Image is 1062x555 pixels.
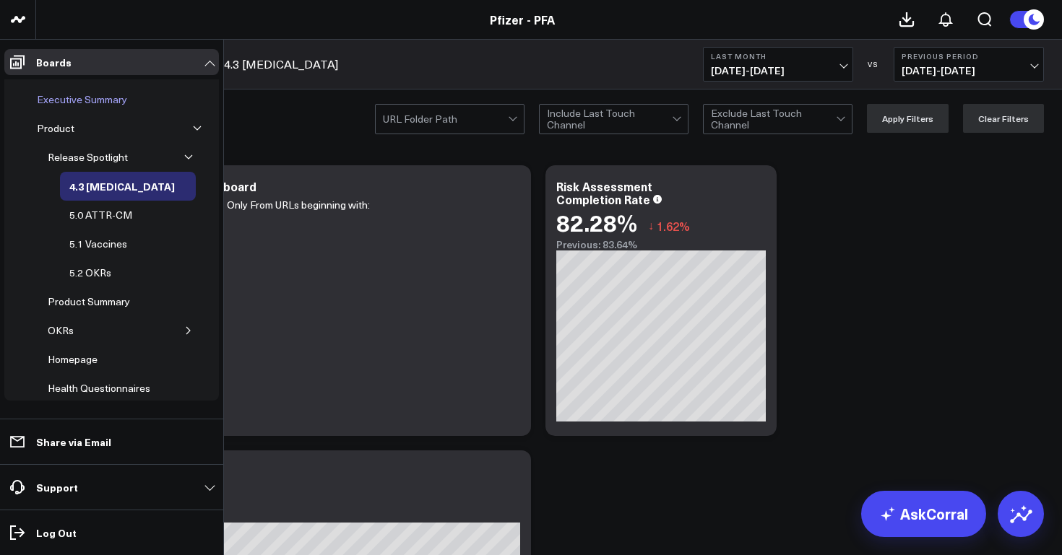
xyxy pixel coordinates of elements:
a: 4.3 [MEDICAL_DATA] [60,172,184,201]
a: Product Summary [38,287,139,316]
div: Release Spotlight [44,149,131,166]
a: OKRs [38,316,83,345]
div: VS [860,60,886,69]
a: 5.2 OKRs [60,258,121,287]
div: 5.0 ATTR-CM [66,206,136,224]
div: Product Summary [44,293,134,310]
p: Log Out [36,527,77,538]
div: Product [33,120,78,137]
span: [DATE] - [DATE] [902,65,1036,77]
a: Release Spotlight [38,143,137,172]
span: [DATE] - [DATE] [711,65,845,77]
button: Apply Filters [867,104,949,133]
span: ↓ [648,217,654,235]
div: 5.1 Vaccines [66,235,131,253]
button: Clear Filters [963,104,1044,133]
a: Health Questionnaires [38,374,160,403]
p: All Data on This Dashboard Comes Only From URLs beginning with: [65,196,509,214]
span: 1.62% [657,218,690,234]
div: Risk Assessment Completion Rate [556,178,652,207]
a: Homepage [38,345,107,374]
a: 5.0 ATTR-CM [60,201,142,230]
button: Last Month[DATE]-[DATE] [703,47,853,82]
div: Homepage [44,351,101,368]
p: Share via Email [36,436,111,447]
div: Previous: 83.64% [556,239,766,250]
a: AskCorral [861,491,986,537]
a: Executive Summary [27,85,137,114]
div: 82.28% [556,209,637,235]
div: 5.2 OKRs [66,264,115,281]
div: 4.3 [MEDICAL_DATA] [66,178,178,195]
a: Product [27,114,84,143]
a: Log Out [4,520,219,546]
div: OKRs [44,322,77,339]
div: Executive Summary [33,91,131,108]
a: 4.3 [MEDICAL_DATA] [224,56,338,72]
a: Pfizer - PFA [490,12,555,27]
p: Boards [36,56,72,68]
button: Previous Period[DATE]-[DATE] [894,47,1044,82]
p: Support [36,481,78,493]
div: Health Questionnaires [44,380,154,397]
li: [URL][DOMAIN_NAME] [94,214,509,232]
b: Previous Period [902,52,1036,61]
b: Last Month [711,52,845,61]
div: Previous: 104.93K [65,511,520,523]
li: [URL][DOMAIN_NAME] [94,232,509,250]
a: 5.1 Vaccines [60,230,137,258]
